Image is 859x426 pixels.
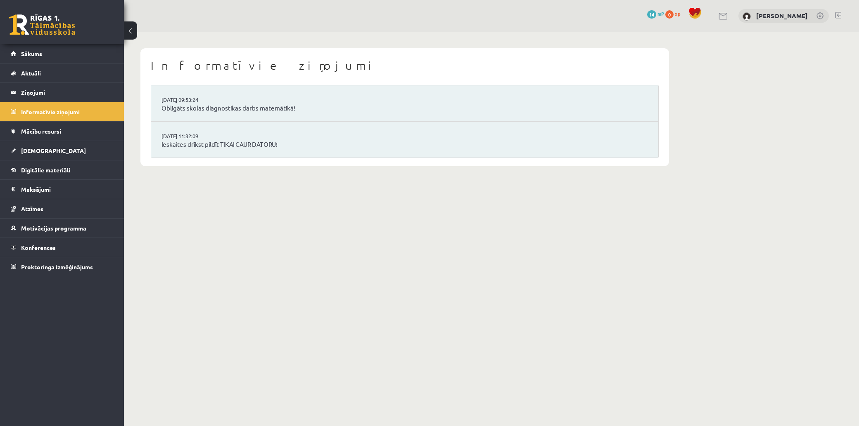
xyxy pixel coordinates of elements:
a: Ziņojumi [11,83,114,102]
span: Digitālie materiāli [21,166,70,174]
span: Proktoringa izmēģinājums [21,263,93,271]
span: Atzīmes [21,205,43,212]
legend: Maksājumi [21,180,114,199]
a: [DATE] 09:53:24 [161,96,223,104]
span: 14 [647,10,656,19]
a: Digitālie materiāli [11,160,114,179]
span: Mācību resursi [21,127,61,135]
h1: Informatīvie ziņojumi [151,59,659,73]
a: Informatīvie ziņojumi [11,102,114,121]
a: Aktuāli [11,64,114,82]
span: Motivācijas programma [21,224,86,232]
a: Rīgas 1. Tālmācības vidusskola [9,14,75,35]
a: 0 xp [665,10,684,17]
img: Ralfs Cipulis [743,12,751,21]
span: xp [675,10,680,17]
a: Proktoringa izmēģinājums [11,257,114,276]
a: 14 mP [647,10,664,17]
a: Maksājumi [11,180,114,199]
a: Ieskaites drīkst pildīt TIKAI CAUR DATORU! [161,140,648,149]
span: 0 [665,10,674,19]
a: Konferences [11,238,114,257]
a: Sākums [11,44,114,63]
a: [PERSON_NAME] [756,12,808,20]
a: Mācību resursi [11,122,114,141]
span: Aktuāli [21,69,41,77]
span: Sākums [21,50,42,57]
a: [DATE] 11:32:09 [161,132,223,140]
a: Atzīmes [11,199,114,218]
legend: Informatīvie ziņojumi [21,102,114,121]
span: [DEMOGRAPHIC_DATA] [21,147,86,154]
a: Motivācijas programma [11,219,114,238]
legend: Ziņojumi [21,83,114,102]
span: mP [657,10,664,17]
span: Konferences [21,244,56,251]
a: [DEMOGRAPHIC_DATA] [11,141,114,160]
a: Obligāts skolas diagnostikas darbs matemātikā! [161,104,648,113]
